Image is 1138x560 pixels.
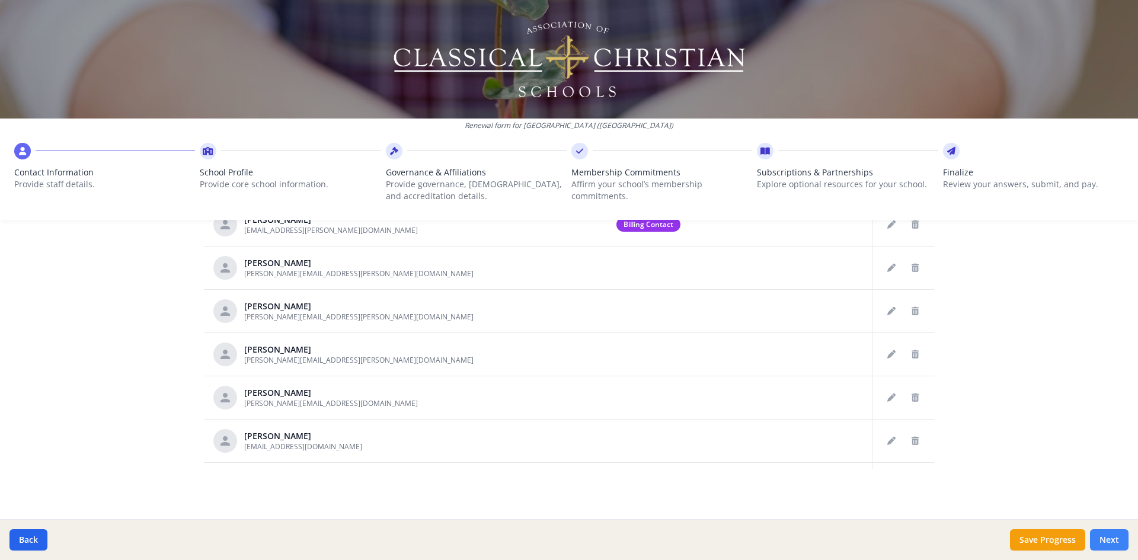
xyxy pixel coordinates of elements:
[14,178,195,190] p: Provide staff details.
[757,167,938,178] span: Subscriptions & Partnerships
[244,355,474,365] span: [PERSON_NAME][EMAIL_ADDRESS][PERSON_NAME][DOMAIN_NAME]
[386,178,567,202] p: Provide governance, [DEMOGRAPHIC_DATA], and accreditation details.
[943,178,1124,190] p: Review your answers, submit, and pay.
[906,345,925,364] button: Delete staff
[392,18,747,101] img: Logo
[571,167,752,178] span: Membership Commitments
[244,430,362,442] div: [PERSON_NAME]
[244,225,418,235] span: [EMAIL_ADDRESS][PERSON_NAME][DOMAIN_NAME]
[571,178,752,202] p: Affirm your school’s membership commitments.
[386,167,567,178] span: Governance & Affiliations
[882,302,901,321] button: Edit staff
[244,398,418,408] span: [PERSON_NAME][EMAIL_ADDRESS][DOMAIN_NAME]
[244,344,474,356] div: [PERSON_NAME]
[757,178,938,190] p: Explore optional resources for your school.
[200,167,381,178] span: School Profile
[200,178,381,190] p: Provide core school information.
[906,431,925,450] button: Delete staff
[14,167,195,178] span: Contact Information
[9,529,47,551] button: Back
[882,258,901,277] button: Edit staff
[244,300,474,312] div: [PERSON_NAME]
[1090,529,1129,551] button: Next
[882,388,901,407] button: Edit staff
[244,441,362,452] span: [EMAIL_ADDRESS][DOMAIN_NAME]
[943,167,1124,178] span: Finalize
[244,387,418,399] div: [PERSON_NAME]
[906,388,925,407] button: Delete staff
[906,302,925,321] button: Delete staff
[1010,529,1085,551] button: Save Progress
[244,268,474,279] span: [PERSON_NAME][EMAIL_ADDRESS][PERSON_NAME][DOMAIN_NAME]
[906,258,925,277] button: Delete staff
[244,312,474,322] span: [PERSON_NAME][EMAIL_ADDRESS][PERSON_NAME][DOMAIN_NAME]
[882,431,901,450] button: Edit staff
[244,257,474,269] div: [PERSON_NAME]
[882,345,901,364] button: Edit staff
